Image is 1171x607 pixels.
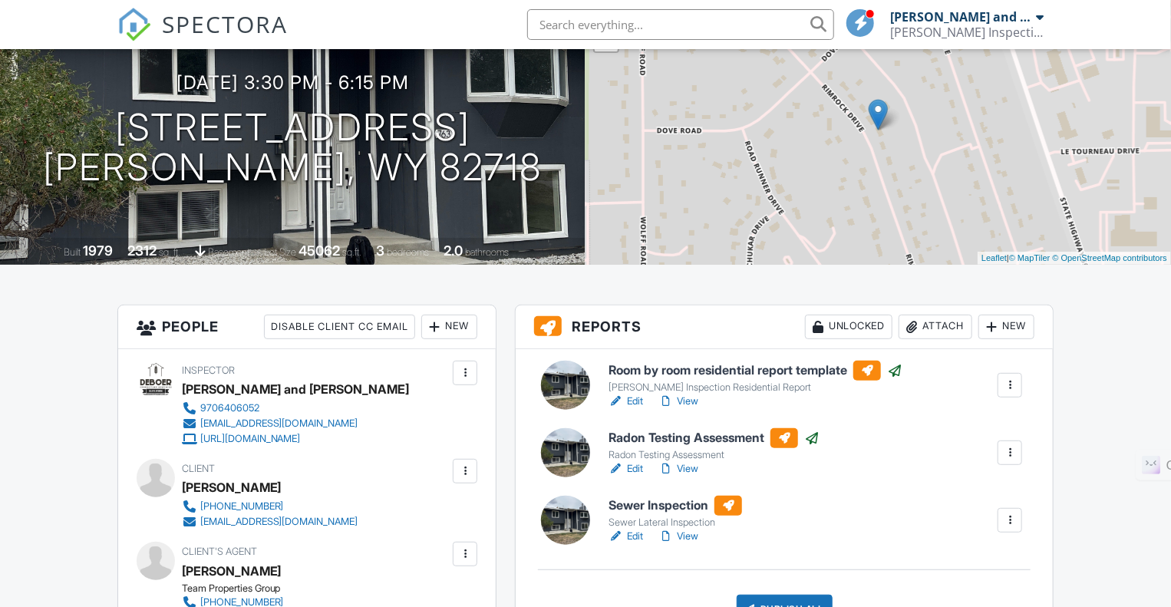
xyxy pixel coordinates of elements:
[516,305,1053,349] h3: Reports
[182,514,358,529] a: [EMAIL_ADDRESS][DOMAIN_NAME]
[527,9,834,40] input: Search everything...
[182,546,257,557] span: Client's Agent
[609,449,820,461] div: Radon Testing Assessment
[182,582,371,595] div: Team Properties Group
[64,246,81,258] span: Built
[658,461,698,477] a: View
[1009,253,1051,262] a: © MapTiler
[1053,253,1167,262] a: © OpenStreetMap contributors
[182,476,282,499] div: [PERSON_NAME]
[609,529,643,544] a: Edit
[609,496,742,516] h6: Sewer Inspection
[609,381,902,394] div: [PERSON_NAME] Inspection Residential Report
[182,401,397,416] a: 9706406052
[890,9,1032,25] div: [PERSON_NAME] and [PERSON_NAME]
[609,428,820,448] h6: Radon Testing Assessment
[200,402,259,414] div: 9706406052
[805,315,892,339] div: Unlocked
[118,305,496,349] h3: People
[299,242,341,259] div: 45062
[209,246,250,258] span: basement
[609,516,742,529] div: Sewer Lateral Inspection
[981,253,1007,262] a: Leaflet
[117,8,151,41] img: The Best Home Inspection Software - Spectora
[466,246,510,258] span: bathrooms
[182,499,358,514] a: [PHONE_NUMBER]
[609,361,902,381] h6: Room by room residential report template
[200,433,301,445] div: [URL][DOMAIN_NAME]
[658,394,698,409] a: View
[200,417,358,430] div: [EMAIL_ADDRESS][DOMAIN_NAME]
[162,8,288,40] span: SPECTORA
[44,107,543,189] h1: [STREET_ADDRESS] [PERSON_NAME], WY 82718
[182,463,215,474] span: Client
[200,516,358,528] div: [EMAIL_ADDRESS][DOMAIN_NAME]
[609,394,643,409] a: Edit
[84,242,114,259] div: 1979
[444,242,463,259] div: 2.0
[160,246,181,258] span: sq. ft.
[388,246,430,258] span: bedrooms
[182,416,397,431] a: [EMAIL_ADDRESS][DOMAIN_NAME]
[128,242,157,259] div: 2312
[978,252,1171,265] div: |
[978,315,1034,339] div: New
[117,21,288,53] a: SPECTORA
[265,246,297,258] span: Lot Size
[200,500,284,513] div: [PHONE_NUMBER]
[421,315,477,339] div: New
[176,72,409,93] h3: [DATE] 3:30 pm - 6:15 pm
[182,365,235,376] span: Inspector
[609,496,742,529] a: Sewer Inspection Sewer Lateral Inspection
[890,25,1044,40] div: DeBoer Inspection Services, LLC
[609,461,643,477] a: Edit
[182,378,410,401] div: [PERSON_NAME] and [PERSON_NAME]
[609,428,820,462] a: Radon Testing Assessment Radon Testing Assessment
[264,315,415,339] div: Disable Client CC Email
[899,315,972,339] div: Attach
[343,246,362,258] span: sq.ft.
[377,242,385,259] div: 3
[658,529,698,544] a: View
[609,361,902,394] a: Room by room residential report template [PERSON_NAME] Inspection Residential Report
[182,431,397,447] a: [URL][DOMAIN_NAME]
[182,559,282,582] a: [PERSON_NAME]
